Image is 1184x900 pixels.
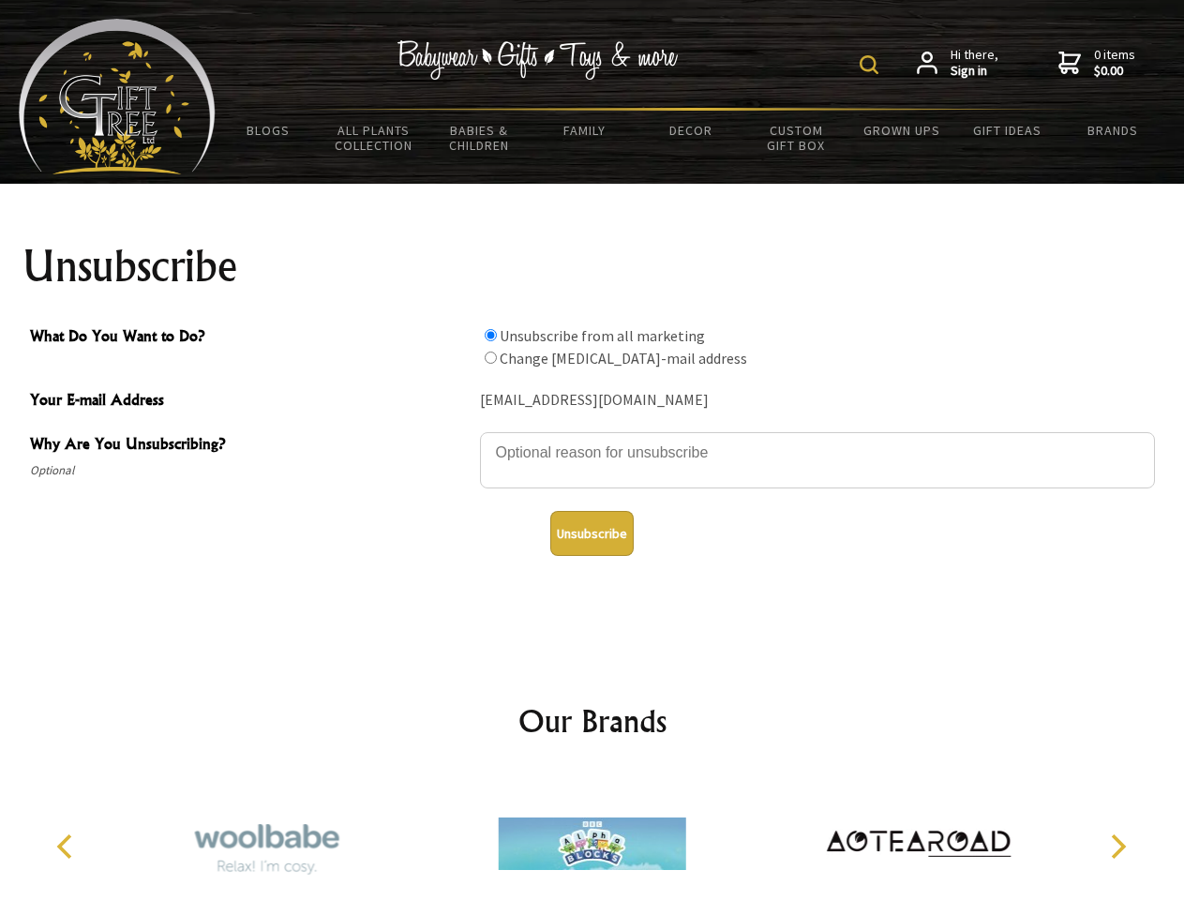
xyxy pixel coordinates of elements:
h2: Our Brands [37,698,1147,743]
h1: Unsubscribe [22,244,1162,289]
label: Change [MEDICAL_DATA]-mail address [500,349,747,367]
a: All Plants Collection [322,111,427,165]
img: Babywear - Gifts - Toys & more [397,40,679,80]
label: Unsubscribe from all marketing [500,326,705,345]
a: Gift Ideas [954,111,1060,150]
a: Hi there,Sign in [917,47,998,80]
a: Family [532,111,638,150]
a: Grown Ups [848,111,954,150]
a: Decor [637,111,743,150]
strong: $0.00 [1094,63,1135,80]
a: Babies & Children [427,111,532,165]
div: [EMAIL_ADDRESS][DOMAIN_NAME] [480,386,1155,415]
input: What Do You Want to Do? [485,329,497,341]
strong: Sign in [951,63,998,80]
a: BLOGS [216,111,322,150]
button: Unsubscribe [550,511,634,556]
a: 0 items$0.00 [1058,47,1135,80]
input: What Do You Want to Do? [485,352,497,364]
span: Hi there, [951,47,998,80]
textarea: Why Are You Unsubscribing? [480,432,1155,488]
button: Next [1097,826,1138,867]
a: Custom Gift Box [743,111,849,165]
span: Optional [30,459,471,482]
button: Previous [47,826,88,867]
span: Why Are You Unsubscribing? [30,432,471,459]
span: Your E-mail Address [30,388,471,415]
img: product search [860,55,878,74]
img: Babyware - Gifts - Toys and more... [19,19,216,174]
span: What Do You Want to Do? [30,324,471,352]
a: Brands [1060,111,1166,150]
span: 0 items [1094,46,1135,80]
